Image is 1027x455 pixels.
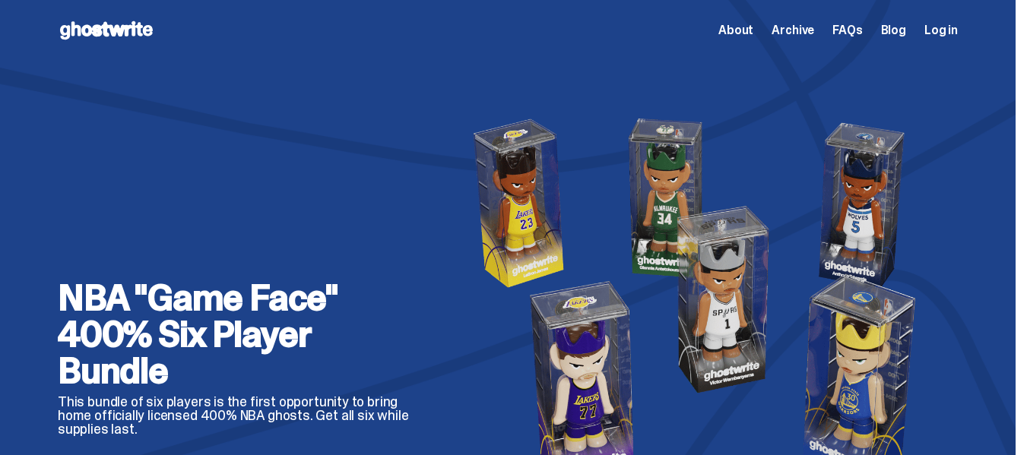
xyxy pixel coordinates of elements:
[772,24,814,36] a: Archive
[924,24,958,36] a: Log in
[832,24,862,36] a: FAQs
[58,280,423,389] h2: NBA "Game Face" 400% Six Player Bundle
[881,24,906,36] a: Blog
[718,24,753,36] a: About
[58,395,423,436] p: This bundle of six players is the first opportunity to bring home officially licensed 400% NBA gh...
